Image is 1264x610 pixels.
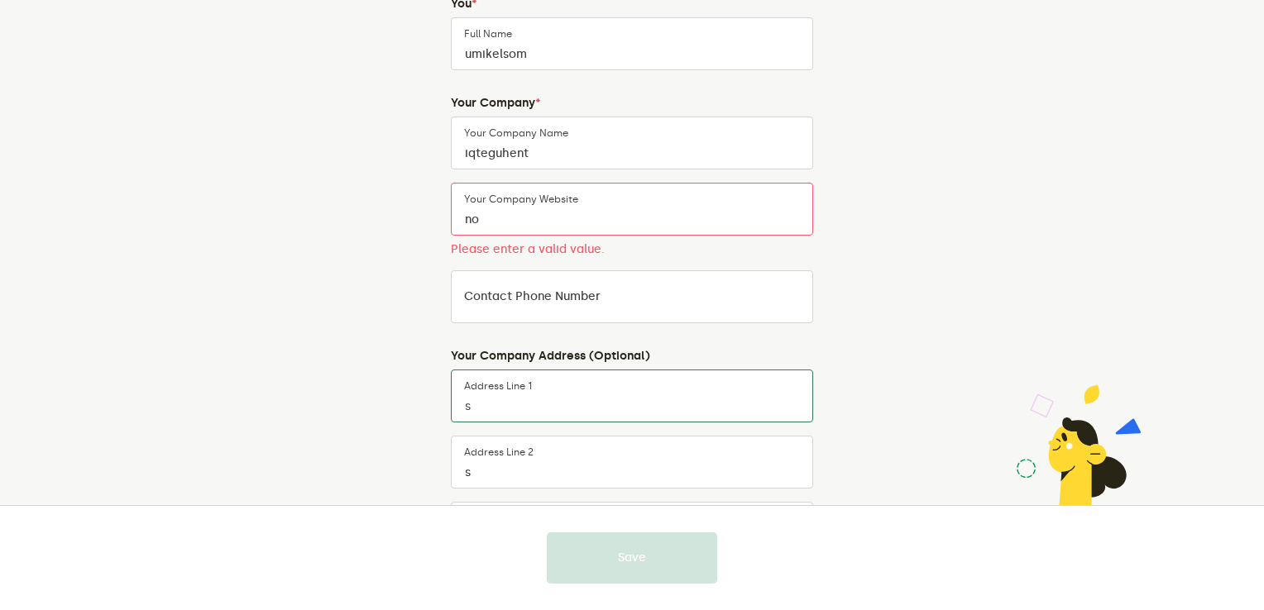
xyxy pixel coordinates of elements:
[464,290,601,303] label: Contact Phone Number
[451,369,813,422] input: Address Line 1
[451,17,813,70] input: Full Name
[451,502,813,555] input: City
[451,117,813,169] input: Your Company Name
[464,446,534,459] label: Address Line 2
[547,532,717,584] button: Save
[464,27,512,41] label: Full Name
[464,126,568,140] label: Your Company Name
[451,97,813,110] h4: Your Company
[451,350,813,363] h4: Your Company Address (Optional)
[464,193,578,206] label: Your company website
[451,242,813,257] label: Please enter a valid value.
[451,183,813,236] input: Your company website
[464,379,532,393] label: Address Line 1
[451,436,813,488] input: Address Line 2
[451,270,813,323] input: Contact Phone Number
